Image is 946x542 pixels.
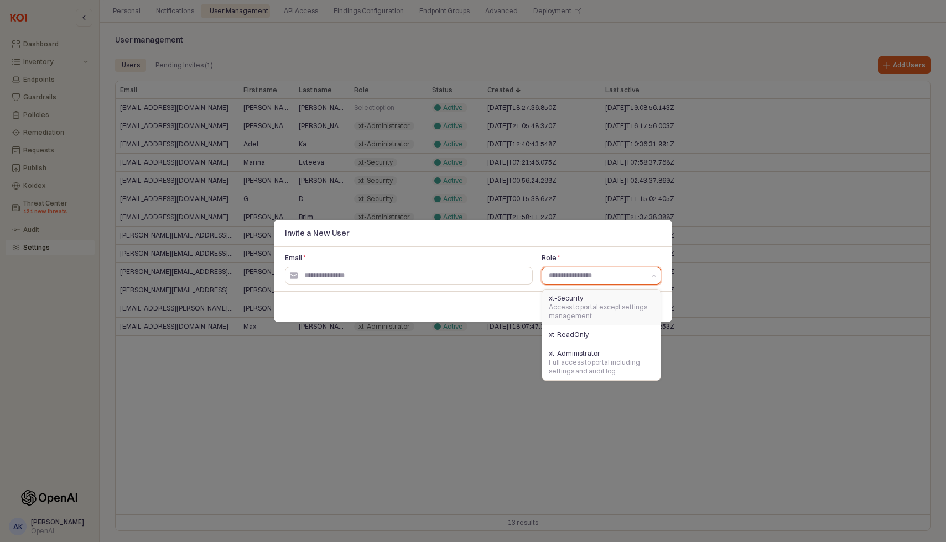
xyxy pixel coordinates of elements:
button: Show suggestions [647,267,661,284]
p: Invite a New User [285,228,565,239]
span: Role [542,254,560,262]
div: Access to portal except settings management [549,303,647,320]
div: xt-Security [549,294,647,303]
div: xt-Administrator [549,349,647,358]
div: xt-ReadOnly [549,330,647,339]
span: Email [285,254,305,262]
div: Full access to portal including settings and audit log [549,358,647,376]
